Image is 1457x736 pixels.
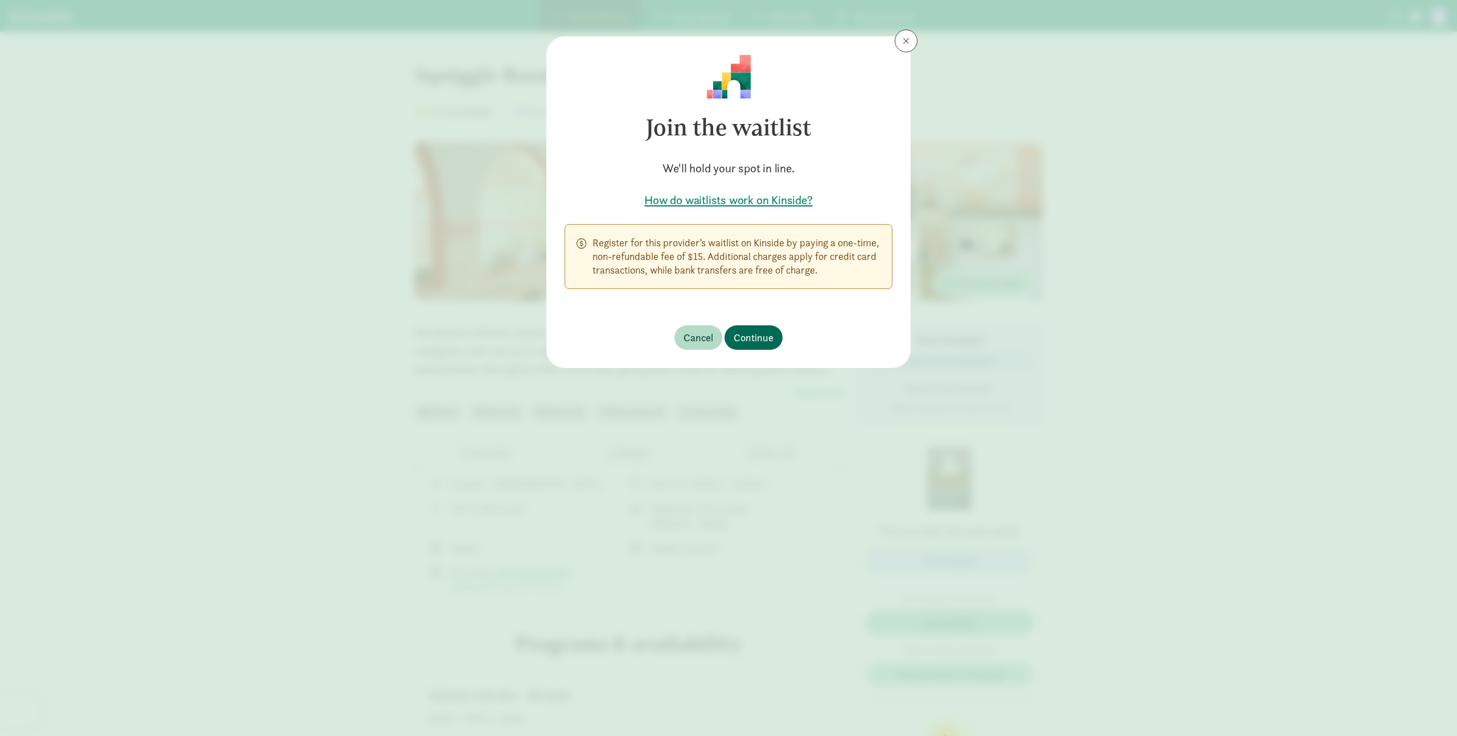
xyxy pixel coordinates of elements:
span: Continue [734,330,773,345]
h5: We'll hold your spot in line. [565,160,892,176]
p: Register for this provider’s waitlist on Kinside by paying a one-time, non-refundable fee of $15.... [592,236,880,277]
h3: Join the waitlist [565,99,892,156]
a: How do waitlists work on Kinside? [565,192,892,208]
span: Cancel [684,330,713,345]
button: Cancel [674,325,722,350]
button: Continue [725,325,783,350]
